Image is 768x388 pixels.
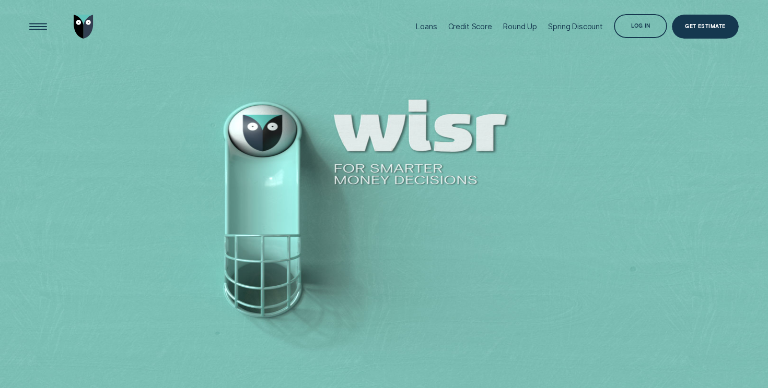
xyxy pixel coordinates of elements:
[614,14,667,38] button: Log in
[26,15,50,39] button: Open Menu
[548,22,603,31] div: Spring Discount
[672,15,739,39] a: Get Estimate
[416,22,437,31] div: Loans
[74,15,94,39] img: Wisr
[448,22,492,31] div: Credit Score
[503,22,537,31] div: Round Up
